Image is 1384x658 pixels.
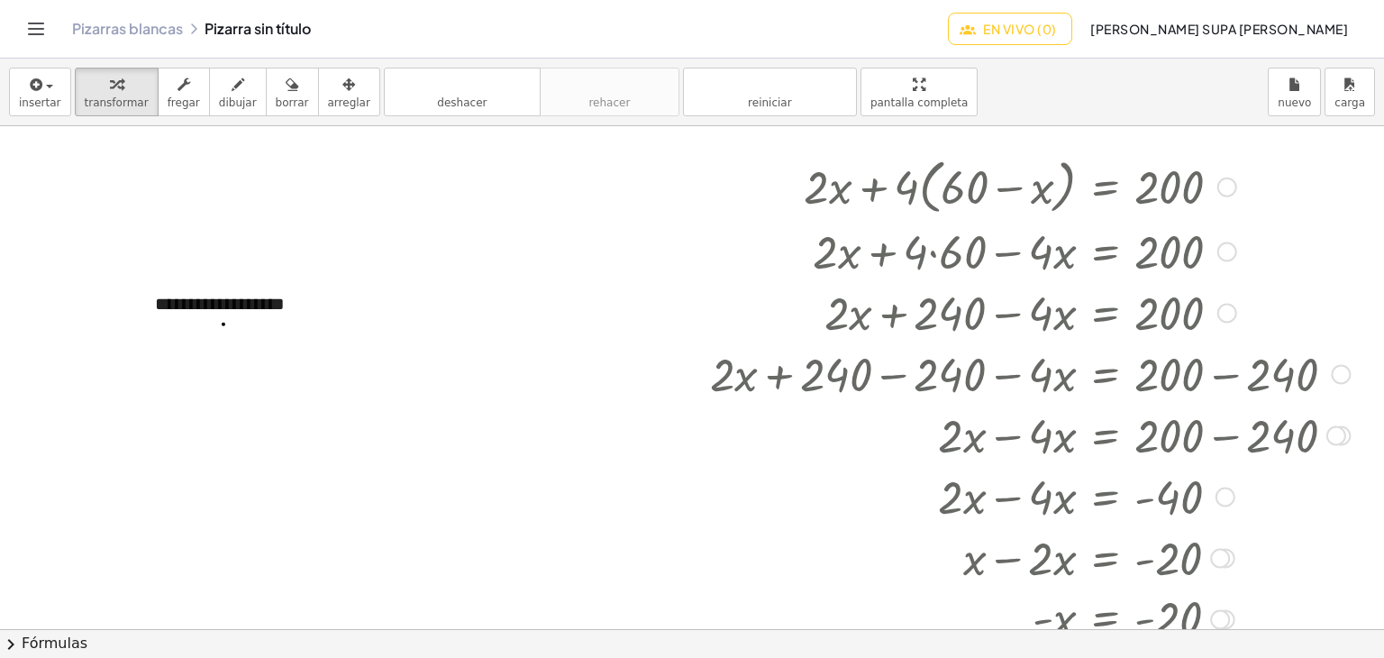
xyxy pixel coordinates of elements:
font: insertar [19,96,61,109]
button: carga [1325,68,1375,116]
button: pantalla completa [860,68,979,116]
font: borrar [276,96,309,109]
a: Pizarras blancas [72,20,183,38]
button: rehacerrehacer [540,68,679,116]
button: nuevo [1268,68,1321,116]
font: Fórmulas [22,635,87,652]
button: insertar [9,68,71,116]
font: [PERSON_NAME] SUPA [PERSON_NAME] [1090,21,1348,37]
font: En vivo (0) [983,21,1056,37]
font: arreglar [328,96,370,109]
font: carga [1334,96,1365,109]
font: refrescar [693,76,847,93]
font: Pizarras blancas [72,19,183,38]
button: deshacerdeshacer [384,68,541,116]
button: dibujar [209,68,267,116]
font: reiniciar [748,96,792,109]
button: [PERSON_NAME] SUPA [PERSON_NAME] [1076,13,1362,45]
button: refrescarreiniciar [683,68,857,116]
font: deshacer [437,96,487,109]
button: Cambiar navegación [22,14,50,43]
font: deshacer [394,76,531,93]
button: fregar [158,68,210,116]
font: transformar [85,96,149,109]
button: En vivo (0) [948,13,1072,45]
font: pantalla completa [870,96,969,109]
button: borrar [266,68,319,116]
button: transformar [75,68,159,116]
button: arreglar [318,68,380,116]
font: nuevo [1278,96,1311,109]
font: rehacer [588,96,630,109]
font: fregar [168,96,200,109]
font: rehacer [550,76,669,93]
font: dibujar [219,96,257,109]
